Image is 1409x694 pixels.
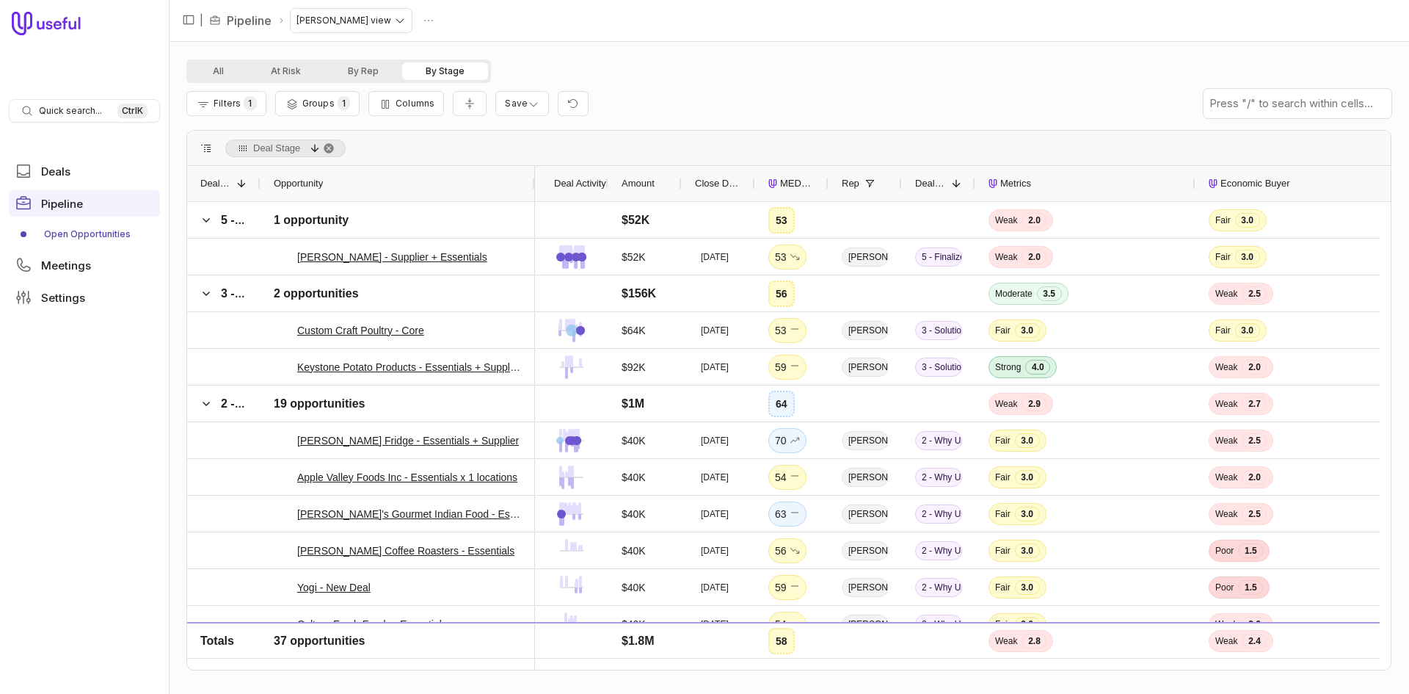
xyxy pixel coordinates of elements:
div: 56 [775,542,800,560]
span: 2 - Why Us [915,468,962,487]
time: [DATE] [701,655,729,667]
div: $92K [622,358,646,376]
span: Metrics [1000,175,1031,192]
span: 2.0 [1242,470,1267,485]
span: 2.0 [1022,250,1046,264]
span: Filters [214,98,241,109]
span: No change [790,579,800,596]
time: [DATE] [701,582,729,593]
span: 3.0 [1235,213,1260,228]
div: $40K [622,505,646,523]
a: Carnos - Essentials [297,652,386,670]
button: Collapse all rows [453,91,487,117]
div: 59 [775,358,800,376]
a: Custom Craft Poultry - Core [297,322,424,339]
span: 3.0 [1235,250,1260,264]
span: 3.0 [1015,470,1040,485]
span: Moderate [995,288,1033,300]
span: No change [790,322,800,339]
span: Strong [1215,655,1241,667]
span: Deal Stage [915,175,946,192]
span: 2 - Why Us [915,431,962,450]
span: 5 - Finalize [221,214,281,226]
span: No change [790,615,800,633]
time: [DATE] [701,435,729,447]
span: Opportunity [274,175,323,192]
span: 5 - Finalize [915,247,962,267]
span: Fair [1215,214,1231,226]
button: Collapse sidebar [178,9,200,31]
button: Reset view [558,91,589,117]
span: Weak [995,398,1017,410]
time: [DATE] [701,325,729,336]
span: Fair [995,325,1011,336]
button: By Stage [402,62,488,80]
button: Create a new saved view [495,91,549,116]
time: [DATE] [701,508,729,520]
span: Strong [995,361,1021,373]
span: 3.0 [1015,654,1040,668]
span: 2 - Why Us [915,541,962,560]
span: 1 [338,96,350,110]
a: Culture Fresh Foods - Essentials [297,615,447,633]
span: No change [790,358,800,376]
div: Economic Buyer [1209,166,1402,201]
span: 3.0 [1015,433,1040,448]
div: 63 [775,505,800,523]
span: 2.9 [1022,397,1046,411]
div: $40K [622,542,646,560]
button: Filter Pipeline [186,91,266,116]
span: Fair [995,508,1011,520]
span: Quick search... [39,105,102,117]
a: Apple Valley Foods Inc - Essentials x 1 locations [297,469,517,486]
div: $52K [622,248,646,266]
span: 2 - Why Us [221,397,281,410]
span: [PERSON_NAME] [842,541,889,560]
div: Metrics [989,166,1182,201]
span: Weak [1215,508,1237,520]
span: Groups [302,98,335,109]
span: Rep [842,175,859,192]
kbd: Ctrl K [117,104,148,118]
div: MEDDICC Score [768,166,815,201]
div: 64 [776,395,787,413]
span: Settings [41,292,85,303]
time: [DATE] [701,618,729,630]
div: $156K [622,285,656,303]
span: 2 - Why Us [915,615,962,634]
span: Weak [1215,361,1237,373]
div: 2 opportunities [274,285,359,303]
span: Deal Stage [253,140,300,157]
span: | [200,12,203,29]
span: No change [790,469,800,486]
span: No change [790,652,800,670]
button: At Risk [247,62,324,80]
div: 67 [775,652,800,670]
a: Settings [9,284,160,311]
span: [PERSON_NAME] [842,468,889,487]
span: [PERSON_NAME] [842,247,889,267]
div: $1M [622,395,644,413]
span: Weak [995,214,1017,226]
span: 2 - Why Us [915,578,962,597]
a: Keystone Potato Products - Essentials + Supplier x 2 locations [297,358,522,376]
span: MEDDICC Score [780,175,815,192]
span: No change [790,505,800,523]
a: [PERSON_NAME] - Supplier + Essentials [297,248,487,266]
time: [DATE] [701,545,729,557]
div: $40K [622,615,646,633]
span: Poor [1215,545,1234,557]
span: 2.0 [1242,360,1267,375]
span: 2.0 [1022,213,1046,228]
span: 2.0 [1242,617,1267,632]
a: [PERSON_NAME]'s Gourmet Indian Food - Essential [297,505,522,523]
span: 2.5 [1242,507,1267,521]
span: Weak [1215,288,1237,300]
span: Weak [1215,435,1237,447]
span: Weak [995,251,1017,263]
span: 2.5 [1242,286,1267,301]
span: 4.5 [1245,654,1270,668]
span: Save [505,98,528,109]
div: $40K [622,469,646,486]
a: [PERSON_NAME] Coffee Roasters - Essentials [297,542,514,560]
